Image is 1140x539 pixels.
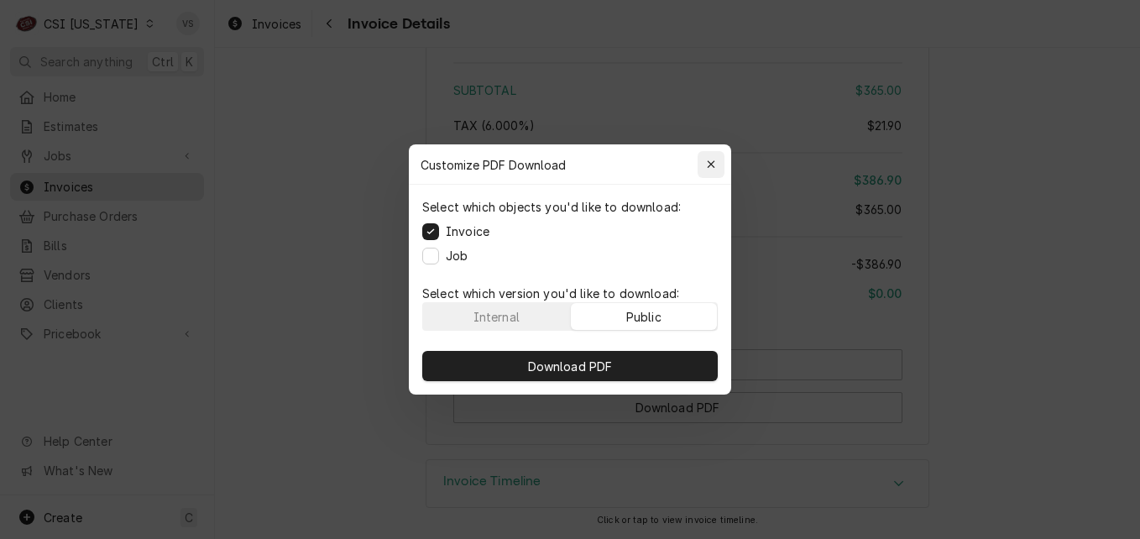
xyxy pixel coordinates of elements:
div: Customize PDF Download [409,144,731,185]
label: Invoice [446,222,489,240]
label: Job [446,247,468,264]
button: Download PDF [422,351,718,381]
p: Select which version you'd like to download: [422,285,718,302]
div: Internal [473,308,520,326]
p: Select which objects you'd like to download: [422,198,681,216]
span: Download PDF [525,358,616,375]
div: Public [626,308,662,326]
